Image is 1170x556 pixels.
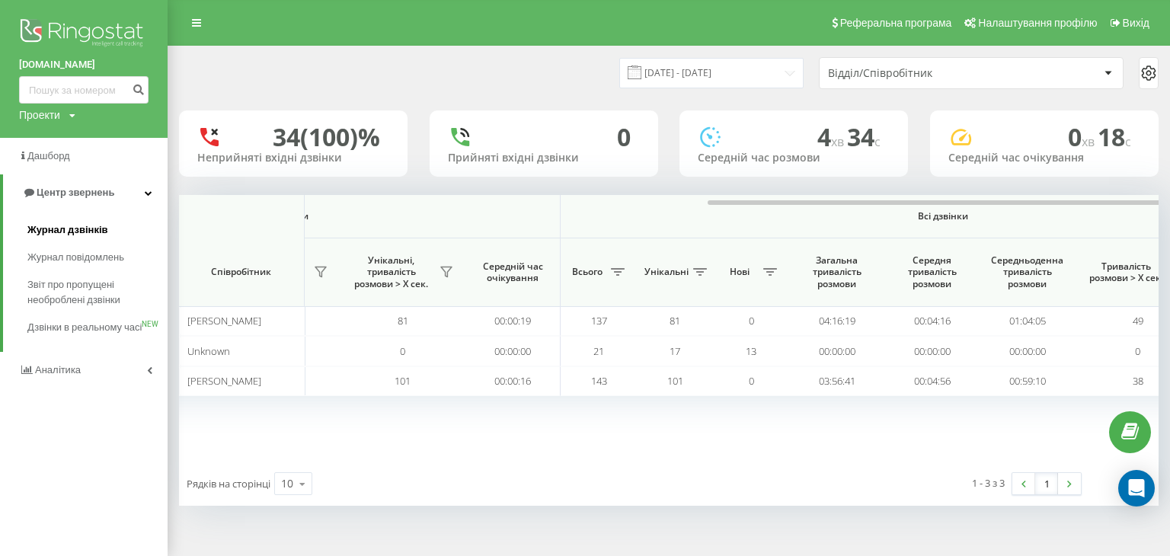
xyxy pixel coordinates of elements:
[789,366,884,396] td: 03:56:41
[465,336,561,366] td: 00:00:00
[591,374,607,388] span: 143
[831,133,847,150] span: хв
[27,222,108,238] span: Журнал дзвінків
[670,314,680,328] span: 81
[465,306,561,336] td: 00:00:19
[273,123,380,152] div: 34 (100)%
[187,344,230,358] span: Unknown
[1082,260,1170,284] span: Тривалість розмови > Х сек.
[1133,314,1143,328] span: 49
[698,152,890,165] div: Середній час розмови
[187,314,261,328] span: [PERSON_NAME]
[197,152,389,165] div: Неприйняті вхідні дзвінки
[617,123,631,152] div: 0
[874,133,881,150] span: c
[721,266,759,278] span: Нові
[27,150,70,161] span: Дашборд
[27,314,168,341] a: Дзвінки в реальному часіNEW
[187,374,261,388] span: [PERSON_NAME]
[667,374,683,388] span: 101
[972,475,1005,490] div: 1 - 3 з 3
[281,476,293,491] div: 10
[896,254,968,290] span: Середня тривалість розмови
[27,271,168,314] a: Звіт про пропущені необроблені дзвінки
[1068,120,1098,153] span: 0
[593,344,604,358] span: 21
[828,67,1010,80] div: Відділ/Співробітник
[395,374,411,388] span: 101
[1123,17,1149,29] span: Вихід
[37,187,114,198] span: Центр звернень
[27,244,168,271] a: Журнал повідомлень
[980,336,1075,366] td: 00:00:00
[27,250,124,265] span: Журнал повідомлень
[400,344,405,358] span: 0
[884,336,980,366] td: 00:00:00
[347,254,435,290] span: Унікальні, тривалість розмови > Х сек.
[35,364,81,375] span: Аналiтика
[840,17,952,29] span: Реферальна програма
[1118,470,1155,506] div: Open Intercom Messenger
[27,216,168,244] a: Журнал дзвінків
[749,374,754,388] span: 0
[1098,120,1131,153] span: 18
[980,306,1075,336] td: 01:04:05
[817,120,847,153] span: 4
[991,254,1063,290] span: Середньоденна тривалість розмови
[448,152,640,165] div: Прийняті вхідні дзвінки
[477,260,548,284] span: Середній час очікування
[801,254,873,290] span: Загальна тривалість розмови
[27,320,142,335] span: Дзвінки в реальному часі
[568,266,606,278] span: Всього
[948,152,1140,165] div: Середній час очікування
[398,314,408,328] span: 81
[847,120,881,153] span: 34
[19,57,149,72] a: [DOMAIN_NAME]
[27,277,160,308] span: Звіт про пропущені необроблені дзвінки
[187,477,270,490] span: Рядків на сторінці
[465,366,561,396] td: 00:00:16
[644,266,689,278] span: Унікальні
[670,344,680,358] span: 17
[978,17,1097,29] span: Налаштування профілю
[1035,473,1058,494] a: 1
[884,366,980,396] td: 00:04:56
[749,314,754,328] span: 0
[884,306,980,336] td: 00:04:16
[1135,344,1140,358] span: 0
[19,107,60,123] div: Проекти
[746,344,756,358] span: 13
[591,314,607,328] span: 137
[789,306,884,336] td: 04:16:19
[19,76,149,104] input: Пошук за номером
[3,174,168,211] a: Центр звернень
[192,266,291,278] span: Співробітник
[19,15,149,53] img: Ringostat logo
[1125,133,1131,150] span: c
[980,366,1075,396] td: 00:59:10
[789,336,884,366] td: 00:00:00
[1082,133,1098,150] span: хв
[1133,374,1143,388] span: 38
